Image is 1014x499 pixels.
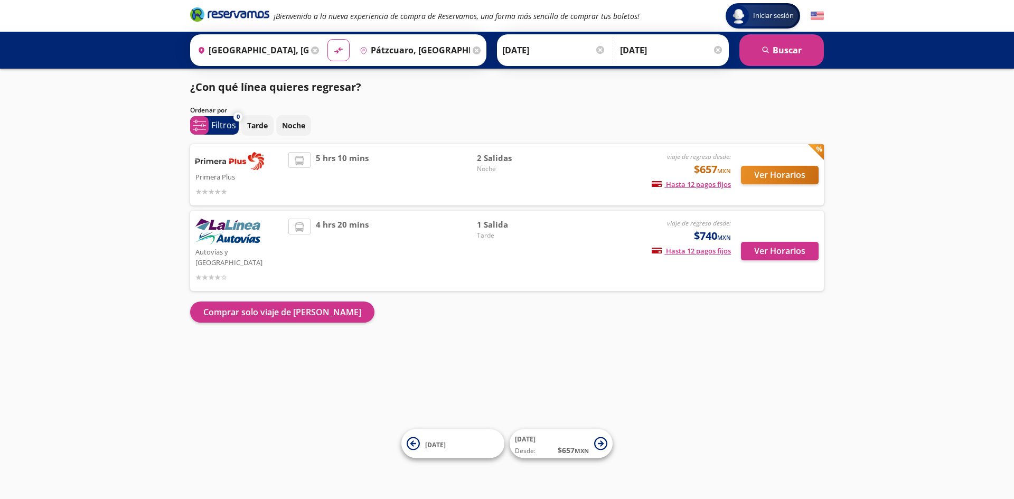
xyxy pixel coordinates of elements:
small: MXN [717,167,731,175]
span: Iniciar sesión [749,11,798,21]
button: Comprar solo viaje de [PERSON_NAME] [190,302,374,323]
span: $740 [694,228,731,244]
span: $657 [694,162,731,177]
span: Noche [477,164,551,174]
span: Tarde [477,231,551,240]
span: 0 [237,112,240,121]
input: Opcional [620,37,724,63]
input: Buscar Origen [193,37,308,63]
img: Autovías y La Línea [195,219,260,245]
button: Buscar [739,34,824,66]
button: Ver Horarios [741,242,819,260]
button: Noche [276,115,311,136]
span: [DATE] [515,435,536,444]
a: Brand Logo [190,6,269,25]
em: viaje de regreso desde: [667,152,731,161]
span: 4 hrs 20 mins [316,219,369,283]
span: 2 Salidas [477,152,551,164]
img: Primera Plus [195,152,264,170]
small: MXN [717,233,731,241]
input: Elegir Fecha [502,37,606,63]
p: Tarde [247,120,268,131]
span: 1 Salida [477,219,551,231]
small: MXN [575,447,589,455]
button: [DATE] [401,429,504,458]
em: viaje de regreso desde: [667,219,731,228]
i: Brand Logo [190,6,269,22]
span: Hasta 12 pagos fijos [652,180,731,189]
p: Filtros [211,119,236,131]
button: English [811,10,824,23]
p: Primera Plus [195,170,283,183]
button: Ver Horarios [741,166,819,184]
span: [DATE] [425,440,446,449]
p: Ordenar por [190,106,227,115]
em: ¡Bienvenido a la nueva experiencia de compra de Reservamos, una forma más sencilla de comprar tus... [274,11,640,21]
span: 5 hrs 10 mins [316,152,369,197]
span: Hasta 12 pagos fijos [652,246,731,256]
button: [DATE]Desde:$657MXN [510,429,613,458]
span: $ 657 [558,445,589,456]
button: Tarde [241,115,274,136]
p: Autovías y [GEOGRAPHIC_DATA] [195,245,283,268]
button: 0Filtros [190,116,239,135]
input: Buscar Destino [355,37,471,63]
p: Noche [282,120,305,131]
span: Desde: [515,446,536,456]
p: ¿Con qué línea quieres regresar? [190,79,361,95]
